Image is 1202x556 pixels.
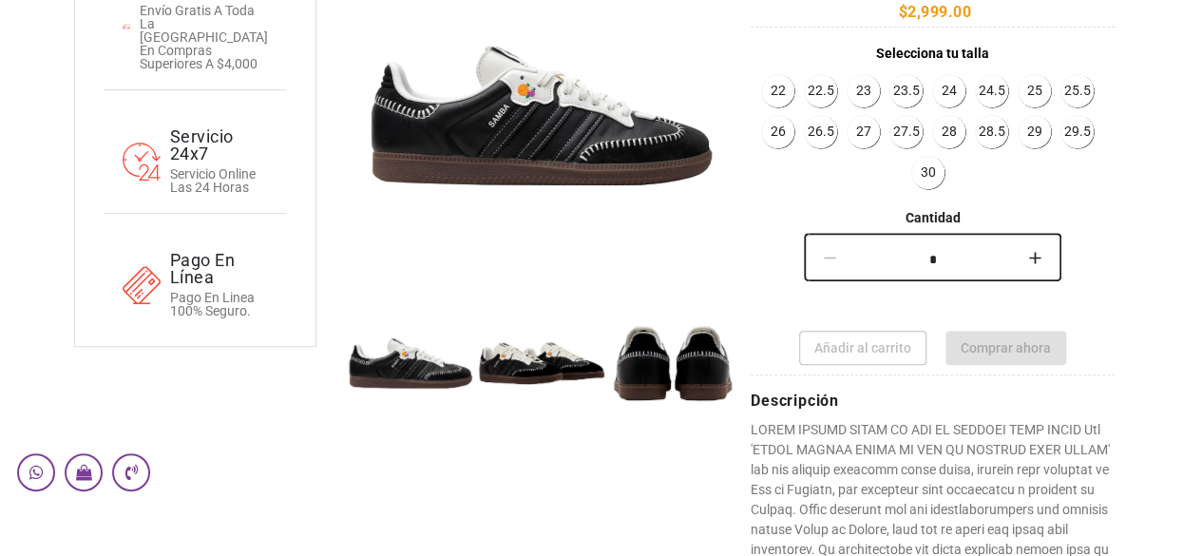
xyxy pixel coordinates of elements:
span: $2,999.00 [894,3,971,21]
h5: Descripción [751,390,1115,412]
a: 22.5 [805,75,836,106]
a: 25.5 [1061,75,1093,106]
img: Producto del menú [476,297,607,429]
a: 28 [933,116,964,147]
img: Producto del menú [607,297,738,429]
a: 26.5 [805,116,836,147]
a: 27 [848,116,879,147]
a: 23.5 [890,75,922,106]
a: 28.5 [976,116,1007,147]
a: 27.5 [890,116,922,147]
p: Pago en linea 100% seguro. [170,291,268,317]
p: Servicio Online Las 24 Horas [170,167,268,194]
h6: Cantidad [751,206,1115,229]
h4: Servicio 24x7 [170,128,268,163]
span: Comprar ahora [961,340,1051,355]
button: Comprar ahora [945,331,1066,365]
a: 30 [912,157,944,188]
a: 25 [1019,75,1050,106]
mat-icon: add [1023,247,1046,270]
a: 24 [933,75,964,106]
a: 29.5 [1061,116,1093,147]
h6: Selecciona tu talla [751,42,1115,65]
a: 26 [762,116,793,147]
img: Producto del menú [345,297,476,429]
a: 24.5 [976,75,1007,106]
h4: Pago en línea [170,252,268,286]
a: 29 [1019,116,1050,147]
p: Envío gratis a toda la [GEOGRAPHIC_DATA] en compras superiores a $4,000 [140,4,268,70]
span: Añadir al carrito [814,340,911,355]
button: Añadir al carrito [799,331,926,365]
a: 22 [762,75,793,106]
a: 23 [848,75,879,106]
mat-icon: remove [819,247,842,270]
